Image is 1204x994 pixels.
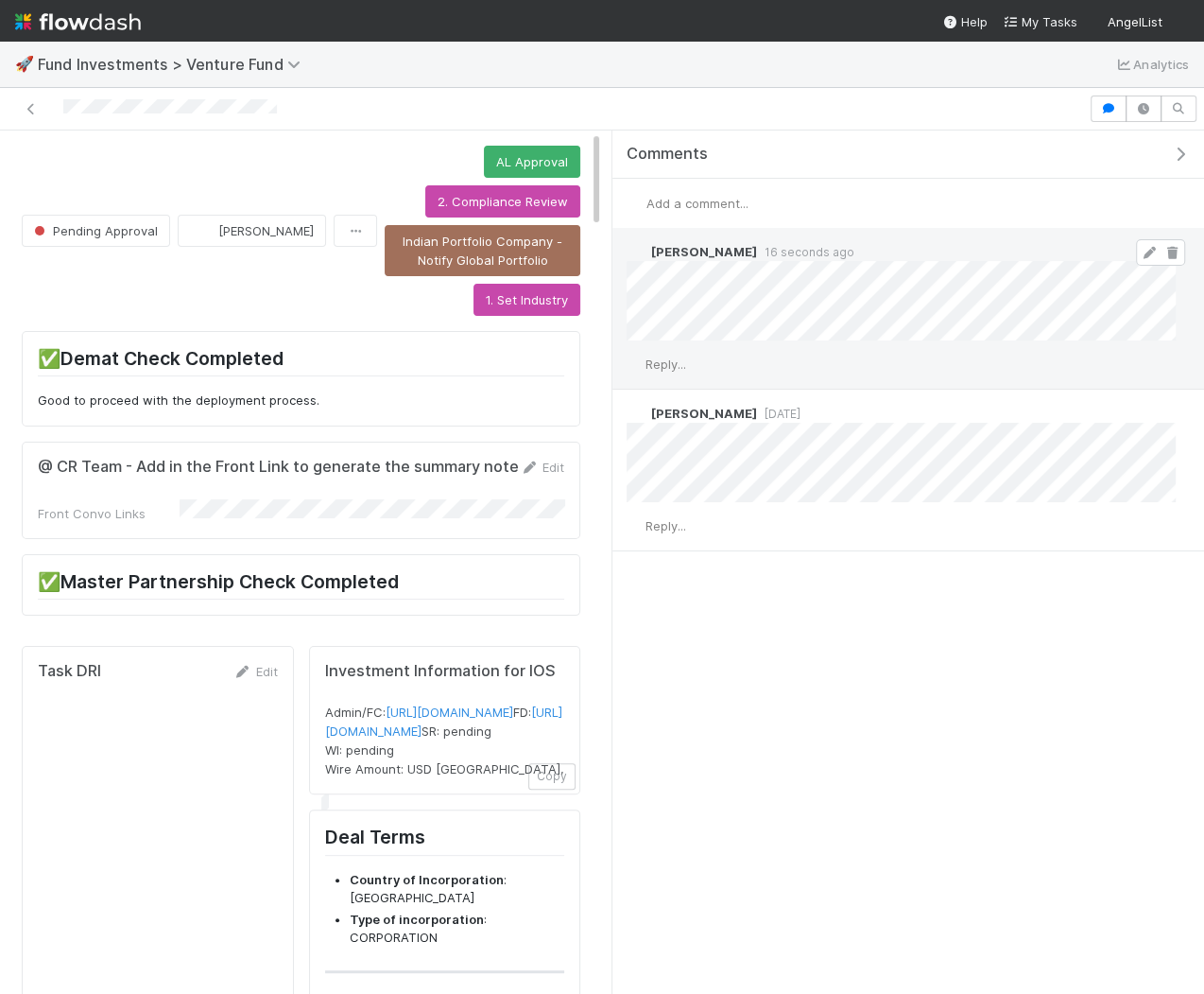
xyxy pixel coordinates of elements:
button: Pending Approval [22,215,170,247]
h5: Task DRI [38,662,101,681]
strong: Country of Incorporation [350,872,504,887]
span: [PERSON_NAME] [651,406,757,421]
h2: Deal Terms [325,826,565,855]
button: Indian Portfolio Company - Notify Global Portfolio [385,225,580,276]
button: [PERSON_NAME] [178,215,326,247]
a: Edit [233,664,278,679]
span: [PERSON_NAME] [218,223,314,238]
span: [PERSON_NAME] [651,244,757,259]
span: 🚀 [15,56,34,72]
img: avatar_eed832e9-978b-43e4-b51e-96e46fa5184b.png [1170,13,1189,32]
a: [URL][DOMAIN_NAME] [386,705,513,720]
div: Help [942,12,988,31]
h2: ✅Demat Check Completed [38,347,564,376]
span: Reply... [645,357,686,372]
a: My Tasks [1003,12,1077,31]
span: Pending Approval [30,223,158,238]
span: Admin/FC: FD: SR: pending WI: pending Wire Amount: USD [GEOGRAPHIC_DATA], [325,705,564,776]
button: 1. Set Industry [473,284,580,316]
button: AL Approval [484,146,580,178]
li: : [GEOGRAPHIC_DATA] [350,871,565,908]
span: My Tasks [1003,14,1077,29]
button: Copy [528,763,576,790]
li: : CORPORATION [350,911,565,948]
img: avatar_6db445ce-3f56-49af-8247-57cf2b85f45b.png [194,221,213,240]
span: 16 seconds ago [757,245,854,259]
span: AngelList [1108,14,1162,29]
img: avatar_501ac9d6-9fa6-4fe9-975e-1fd988f7bdb1.png [627,404,645,423]
h5: @ CR Team - Add in the Front Link to generate the summary note [38,458,519,477]
img: avatar_eed832e9-978b-43e4-b51e-96e46fa5184b.png [627,517,645,536]
img: avatar_eed832e9-978b-43e4-b51e-96e46fa5184b.png [628,194,646,213]
span: [DATE] [757,407,800,421]
span: Reply... [645,518,686,533]
a: Analytics [1114,53,1189,76]
button: 2. Compliance Review [425,185,580,218]
img: avatar_eed832e9-978b-43e4-b51e-96e46fa5184b.png [627,356,645,375]
span: Fund Investments > Venture Fund [38,55,310,74]
img: logo-inverted-e16ddd16eac7371096b0.svg [15,6,141,38]
h2: ✅Master Partnership Check Completed [38,570,564,600]
strong: Type of incorporation [350,912,484,927]
a: Edit [520,460,564,475]
div: Front Convo Links [38,504,180,523]
img: avatar_eed832e9-978b-43e4-b51e-96e46fa5184b.png [627,242,645,261]
p: Good to proceed with the deployment process. [38,392,564,410]
h5: Investment Information for IOS [325,662,565,681]
span: Comments [627,145,708,164]
span: Add a comment... [646,196,748,211]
